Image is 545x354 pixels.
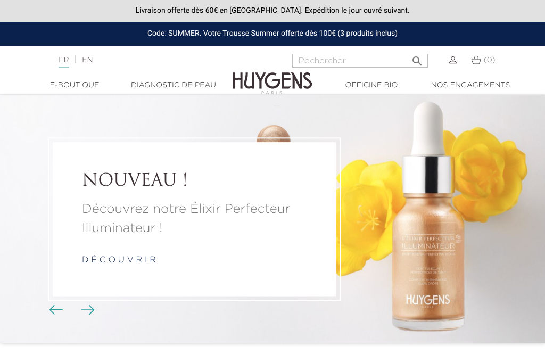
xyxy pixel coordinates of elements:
a: d é c o u v r i r [82,256,156,265]
a: Diagnostic de peau [124,80,223,91]
span: (0) [484,56,496,64]
a: Officine Bio [322,80,421,91]
div: | [53,54,219,67]
a: FR [59,56,69,68]
a: NOUVEAU ! [82,171,307,192]
a: EN [82,56,93,64]
input: Rechercher [292,54,428,68]
a: E-Boutique [25,80,124,91]
button:  [408,51,427,65]
a: Nos engagements [421,80,520,91]
div: Boutons du carrousel [53,302,88,318]
i:  [411,52,424,64]
a: Découvrez notre Élixir Perfecteur Illuminateur ! [82,200,307,238]
img: Huygens [233,55,312,96]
